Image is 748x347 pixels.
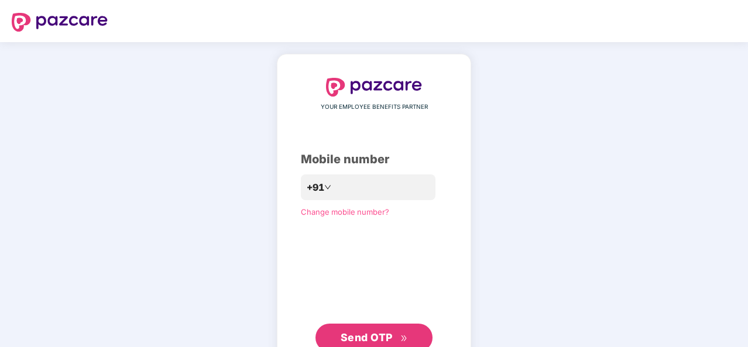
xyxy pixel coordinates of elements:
img: logo [326,78,422,97]
span: down [324,184,331,191]
span: Send OTP [341,331,393,343]
img: logo [12,13,108,32]
span: double-right [400,335,408,342]
div: Mobile number [301,150,447,169]
span: +91 [307,180,324,195]
span: YOUR EMPLOYEE BENEFITS PARTNER [321,102,428,112]
a: Change mobile number? [301,207,389,217]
